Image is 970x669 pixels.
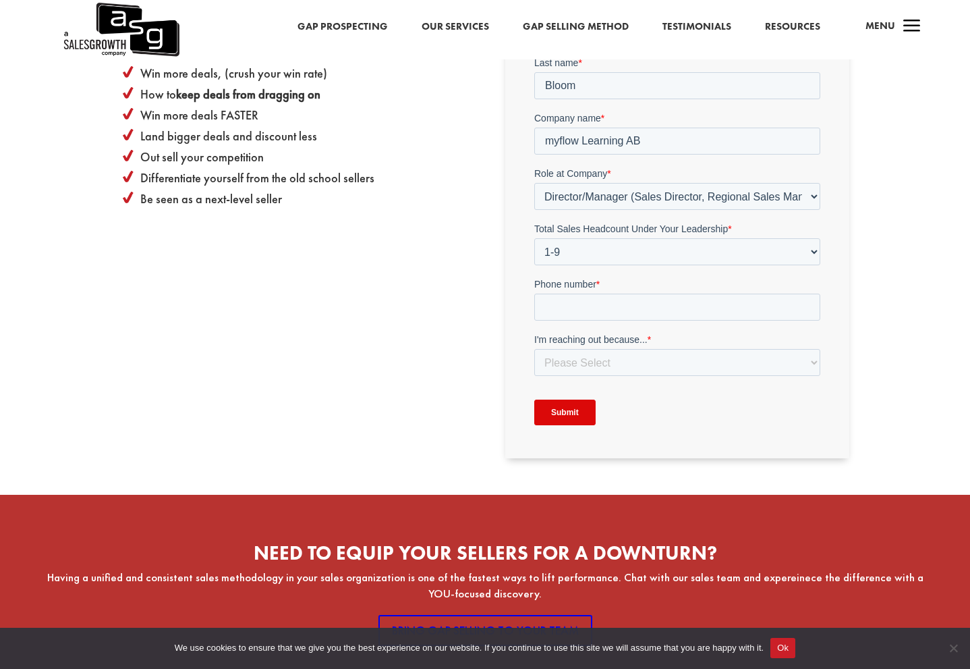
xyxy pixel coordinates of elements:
a: Resources [765,18,820,36]
span: We use cookies to ensure that we give you the best experience on our website. If you continue to ... [175,641,764,655]
span: No [946,641,960,655]
li: Win more deals, (crush your win rate) [133,61,465,82]
span: Menu [865,19,895,32]
a: Gap Prospecting [297,18,388,36]
a: Testimonials [662,18,731,36]
button: Ok [770,638,795,658]
h2: Need to EQUIP your sellers for a downturn? [40,543,930,570]
li: How to [133,82,465,103]
li: Out sell your competition [133,145,465,166]
p: Having a unified and consistent sales methodology in your sales organization is one of the fastes... [40,570,930,602]
a: Bring Gap Selling to Your Team [378,615,592,645]
span: a [898,14,925,41]
li: Differentiate yourself from the old school sellers [133,166,465,187]
a: Our Services [422,18,489,36]
li: Land bigger deals and discount less [133,124,465,145]
a: Gap Selling Method [523,18,629,36]
li: Win more deals FASTER [133,103,465,124]
strong: keep deals from dragging on [176,86,320,103]
li: Be seen as a next-level seller [133,187,465,208]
